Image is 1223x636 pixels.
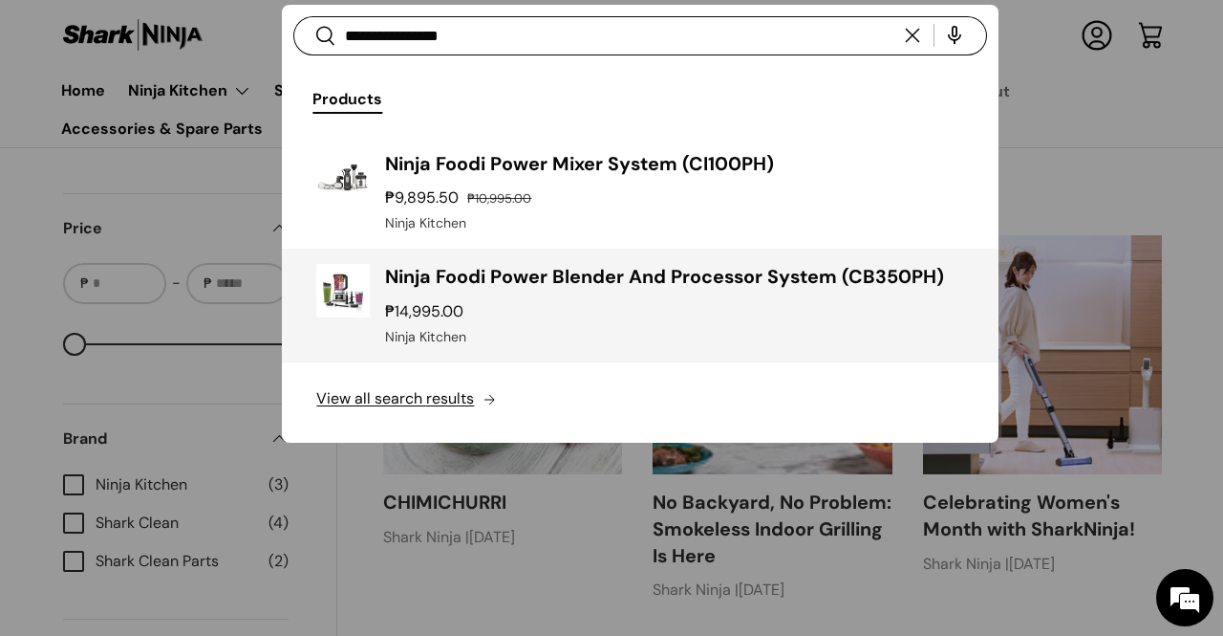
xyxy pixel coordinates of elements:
div: Ninja Kitchen [385,327,963,347]
strong: ₱9,895.50 [385,188,463,208]
button: Products [312,77,382,121]
img: ninja-foodi-power-blender-and-processor-system-full-view-with-sample-contents-sharkninja-philippines [316,265,370,318]
speech-search-button: Search by voice [924,15,985,57]
strong: ₱14,995.00 [385,301,468,321]
h3: Ninja Foodi Power Mixer System (CI100PH) [385,151,963,178]
span: We're online! [111,194,264,387]
button: View all search results [282,362,998,443]
a: ninja-foodi-power-blender-and-processor-system-full-view-with-sample-contents-sharkninja-philippi... [282,250,998,363]
a: Ninja Foodi Power Mixer System (CI100PH) ₱9,895.50 ₱10,995.00 Ninja Kitchen [282,136,998,250]
textarea: Type your message and hit 'Enter' [10,428,364,495]
h3: Ninja Foodi Power Blender And Processor System (CB350PH) [385,265,963,292]
div: Minimize live chat window [313,10,359,55]
div: Chat with us now [99,107,321,132]
s: ₱10,995.00 [467,191,531,208]
div: Ninja Kitchen [385,214,963,234]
